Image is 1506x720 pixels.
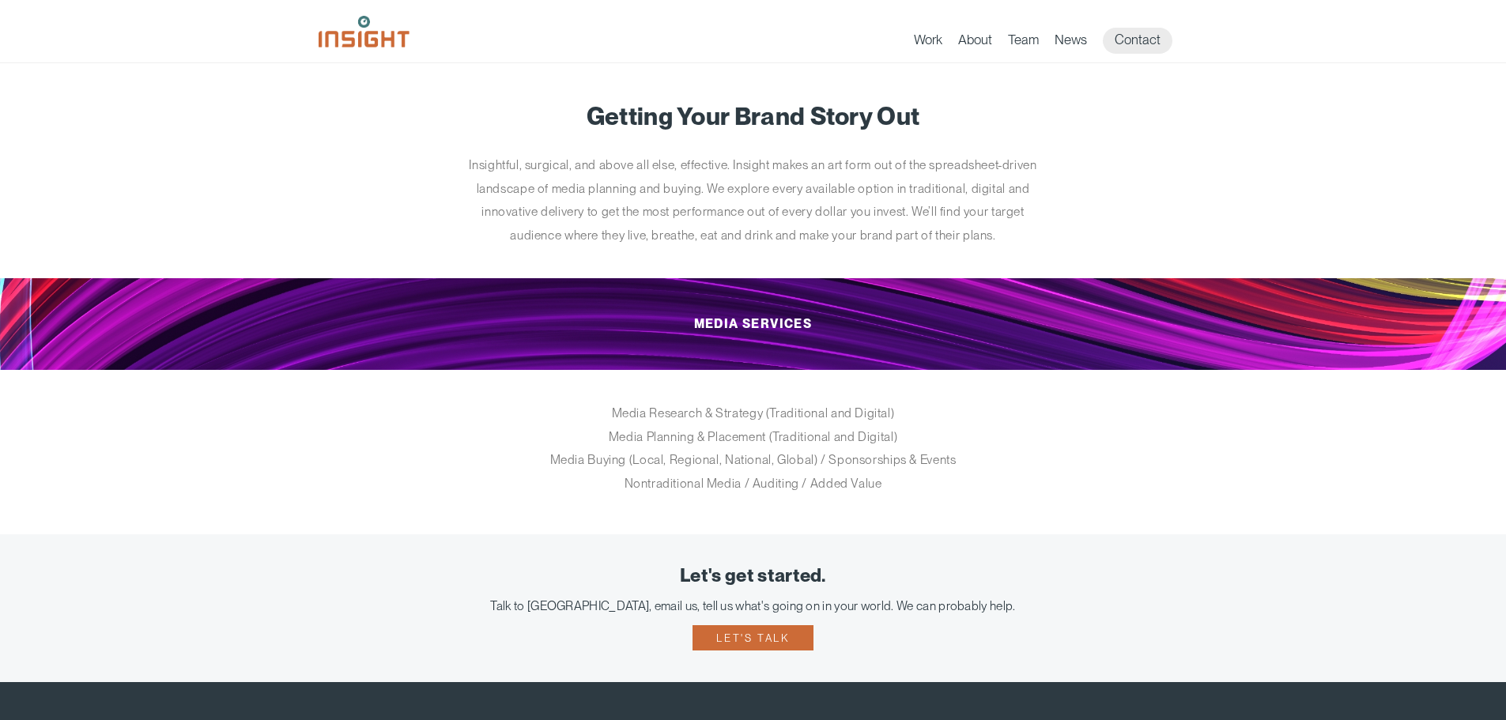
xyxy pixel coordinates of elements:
a: Let's talk [693,625,813,650]
p: Insightful, surgical, and above all else, effective. Insight makes an art form out of the spreads... [457,153,1050,247]
a: Contact [1103,28,1172,54]
a: Work [914,32,942,54]
nav: primary navigation menu [914,28,1188,54]
div: Talk to [GEOGRAPHIC_DATA], email us, tell us what's going on in your world. We can probably help. [24,598,1482,613]
a: About [958,32,992,54]
img: Insight Marketing Design [319,16,410,47]
p: Media Research & Strategy (Traditional and Digital) Media Planning & Placement (Traditional and D... [457,401,1050,495]
h2: Media Services [342,278,1164,370]
a: Team [1008,32,1039,54]
div: Let's get started. [24,566,1482,586]
h1: Getting Your Brand Story Out [342,103,1164,130]
a: News [1055,32,1087,54]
